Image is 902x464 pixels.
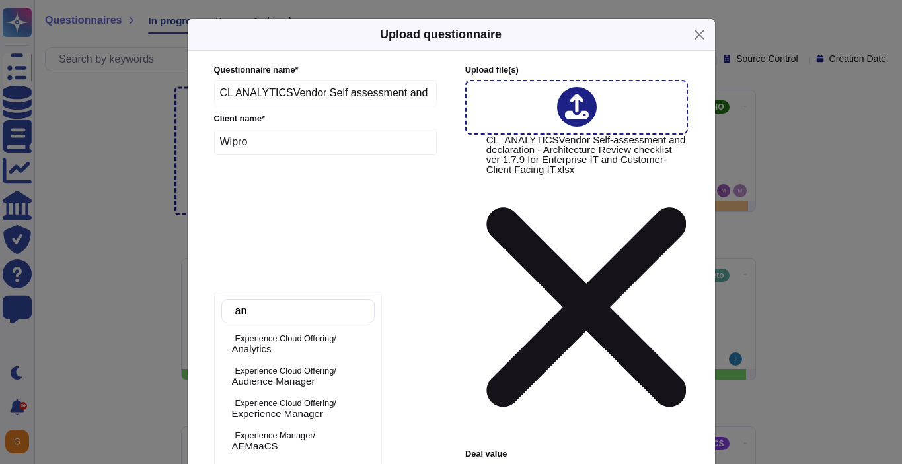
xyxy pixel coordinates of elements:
div: Experience Manager [221,402,227,417]
label: Questionnaire name [214,66,437,75]
p: Experience Cloud Offering/ [235,335,369,343]
div: Audience Manager [221,362,375,392]
input: Enter company name of the client [214,129,437,155]
span: CL_ANALYTICSVendor Self-assessment and declaration - Architecture Review checklist ver 1.7.9 for ... [486,135,687,440]
div: Audience Manager [221,370,227,385]
p: Experience Cloud Offering/ [235,399,369,408]
span: Audience Manager [232,376,315,387]
span: Analytics [232,343,272,355]
label: Client name [214,115,437,123]
span: Experience Manager [232,408,323,420]
h5: Upload questionnaire [380,26,502,44]
div: AEMaaCS [221,427,375,457]
div: Experience Manager [221,395,375,424]
div: AEMaaCS [232,440,369,452]
p: Experience Manager/ [235,432,369,440]
input: Enter questionnaire name [214,80,437,106]
div: Experience Manager [232,408,369,420]
span: Upload file (s) [465,65,519,75]
div: Audience Manager [232,376,369,387]
div: AEMaaCS [221,434,227,449]
div: Analytics [232,343,369,355]
div: Analytics [221,337,227,352]
span: AEMaaCS [232,440,278,452]
p: Experience Cloud Offering/ [235,367,369,376]
label: Deal value [465,450,688,459]
button: Close [689,24,710,45]
div: Analytics [221,330,375,360]
input: Search by keywords [229,300,374,323]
